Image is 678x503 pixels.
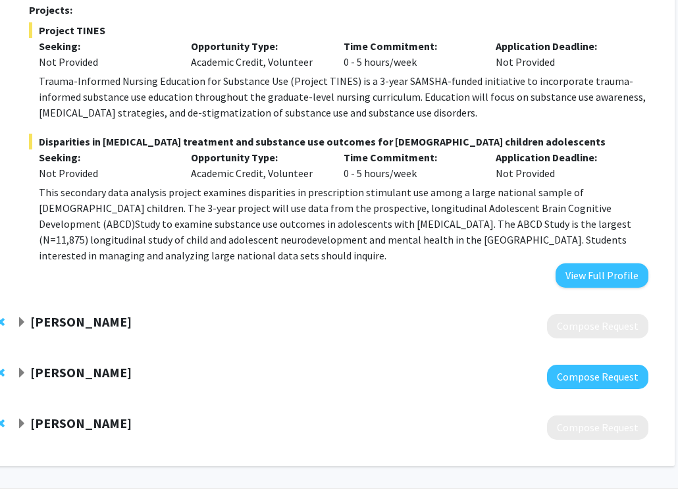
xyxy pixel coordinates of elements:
[30,415,132,431] strong: [PERSON_NAME]
[16,419,27,429] span: Expand Meghan Harrison Bookmark
[29,134,648,149] span: Disparities in [MEDICAL_DATA] treatment and substance use outcomes for [DEMOGRAPHIC_DATA] childre...
[16,368,27,379] span: Expand Zhikui Wei Bookmark
[334,38,486,70] div: 0 - 5 hours/week
[29,3,72,16] strong: Projects:
[39,73,648,120] p: Trauma-Informed Nursing Education for Substance Use (Project TINES) is a 3-year SAMSHA-funded ini...
[486,38,639,70] div: Not Provided
[191,149,324,165] p: Opportunity Type:
[486,149,639,181] div: Not Provided
[496,149,629,165] p: Application Deadline:
[16,317,27,328] span: Expand Karin Borgmann-Winter Bookmark
[39,38,172,54] p: Seeking:
[334,149,486,181] div: 0 - 5 hours/week
[39,54,172,70] div: Not Provided
[344,149,477,165] p: Time Commitment:
[547,365,648,389] button: Compose Request to Zhikui Wei
[547,415,648,440] button: Compose Request to Meghan Harrison
[39,149,172,165] p: Seeking:
[181,149,334,181] div: Academic Credit, Volunteer
[547,314,648,338] button: Compose Request to Karin Borgmann-Winter
[39,184,648,263] p: This secondary data analysis project examines disparities in prescription stimulant use among a l...
[30,313,132,330] strong: [PERSON_NAME]
[29,22,648,38] span: Project TINES
[191,38,324,54] p: Opportunity Type:
[344,38,477,54] p: Time Commitment:
[181,38,334,70] div: Academic Credit, Volunteer
[39,165,172,181] div: Not Provided
[556,263,648,288] button: View Full Profile
[30,364,132,381] strong: [PERSON_NAME]
[496,38,629,54] p: Application Deadline:
[10,444,56,493] iframe: Chat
